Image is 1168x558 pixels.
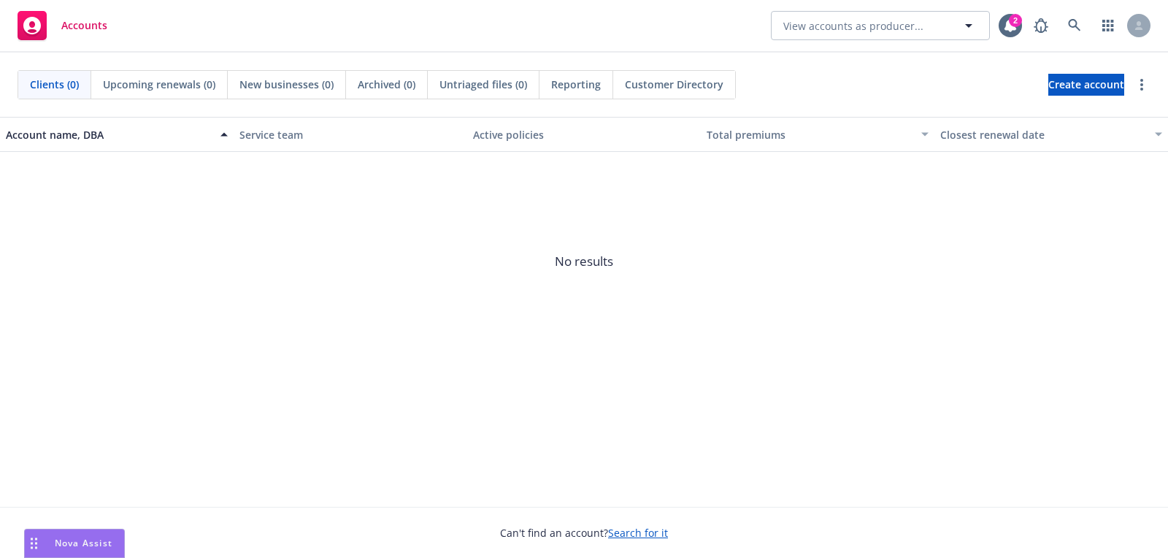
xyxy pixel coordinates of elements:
[625,77,723,92] span: Customer Directory
[55,537,112,549] span: Nova Assist
[439,77,527,92] span: Untriaged files (0)
[940,127,1146,142] div: Closest renewal date
[25,530,43,557] div: Drag to move
[473,127,695,142] div: Active policies
[12,5,113,46] a: Accounts
[771,11,990,40] button: View accounts as producer...
[61,20,107,31] span: Accounts
[103,77,215,92] span: Upcoming renewals (0)
[239,77,334,92] span: New businesses (0)
[1048,74,1124,96] a: Create account
[239,127,461,142] div: Service team
[1133,76,1150,93] a: more
[1094,11,1123,40] a: Switch app
[467,117,701,152] button: Active policies
[707,127,912,142] div: Total premiums
[358,77,415,92] span: Archived (0)
[1048,71,1124,99] span: Create account
[608,526,668,540] a: Search for it
[1060,11,1089,40] a: Search
[783,18,923,34] span: View accounts as producer...
[934,117,1168,152] button: Closest renewal date
[234,117,467,152] button: Service team
[6,127,212,142] div: Account name, DBA
[551,77,601,92] span: Reporting
[30,77,79,92] span: Clients (0)
[24,529,125,558] button: Nova Assist
[1026,11,1056,40] a: Report a Bug
[1009,12,1022,26] div: 2
[701,117,934,152] button: Total premiums
[500,525,668,540] span: Can't find an account?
